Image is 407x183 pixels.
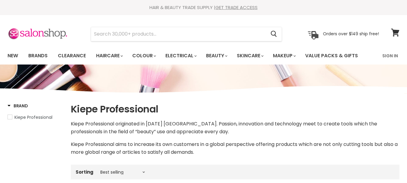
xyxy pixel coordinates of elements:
[266,27,282,41] button: Search
[14,114,52,120] span: Kiepe Professional
[71,103,399,115] h1: Kiepe Professional
[71,141,398,156] span: Kiepe Professional aims to increase its own customers in a global perspective offering products w...
[24,49,52,62] a: Brands
[202,49,231,62] a: Beauty
[128,49,160,62] a: Colour
[92,49,127,62] a: Haircare
[215,4,258,11] a: GET TRADE ACCESS
[3,47,371,65] ul: Main menu
[91,27,266,41] input: Search
[301,49,362,62] a: Value Packs & Gifts
[161,49,200,62] a: Electrical
[91,27,282,41] form: Product
[232,49,267,62] a: Skincare
[8,103,28,109] h3: Brand
[53,49,90,62] a: Clearance
[268,49,299,62] a: Makeup
[3,49,23,62] a: New
[323,31,379,36] p: Orders over $149 ship free!
[8,114,63,121] a: Kiepe Professional
[379,49,402,62] a: Sign In
[71,120,377,135] span: Kiepe Professional originated in [DATE] [GEOGRAPHIC_DATA]. Passion, innovation and technology mee...
[76,169,93,175] label: Sorting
